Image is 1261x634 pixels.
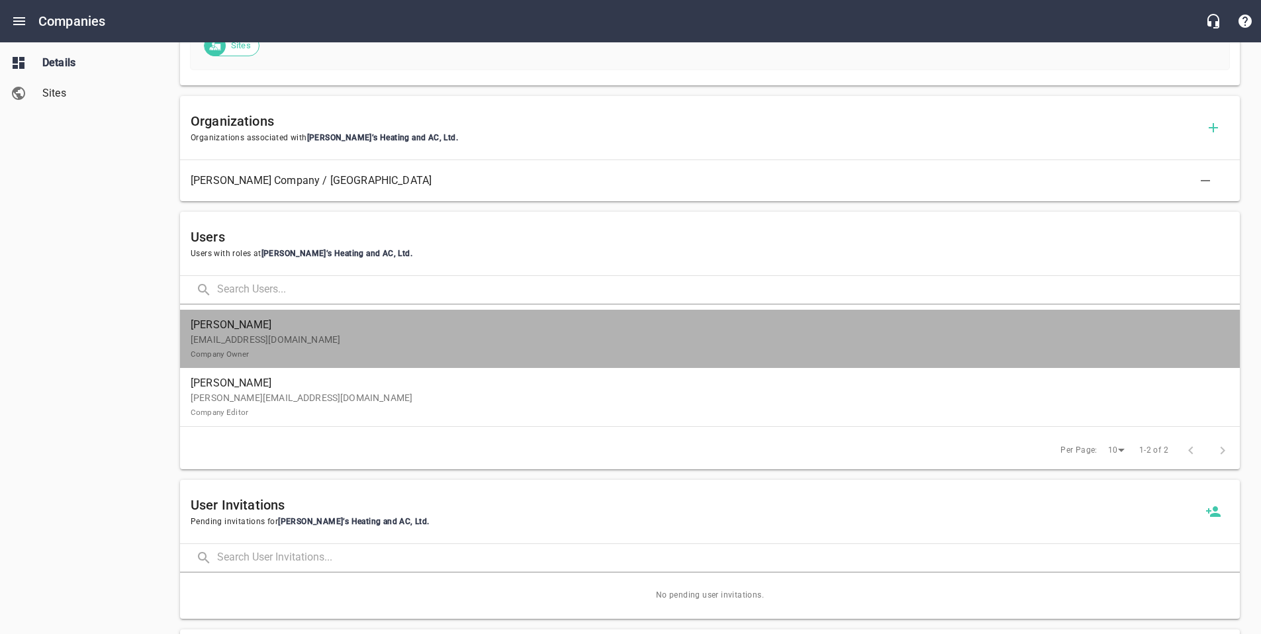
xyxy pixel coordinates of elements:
[1197,112,1229,144] button: Add Organization
[1197,5,1229,37] button: Live Chat
[3,5,35,37] button: Open drawer
[278,517,429,526] span: [PERSON_NAME]’s Heating and AC, Ltd .
[191,317,1219,333] span: [PERSON_NAME]
[191,226,1229,248] h6: Users
[191,132,1197,145] span: Organizations associated with
[261,249,412,258] span: [PERSON_NAME]’s Heating and AC, Ltd .
[180,310,1240,368] a: [PERSON_NAME][EMAIL_ADDRESS][DOMAIN_NAME]Company Owner
[191,408,248,417] small: Company Editor
[42,85,143,101] span: Sites
[217,544,1240,572] input: Search User Invitations...
[191,349,249,359] small: Company Owner
[191,391,1219,419] p: [PERSON_NAME][EMAIL_ADDRESS][DOMAIN_NAME]
[42,55,143,71] span: Details
[1190,165,1221,197] button: Delete Association
[1103,441,1129,459] div: 10
[204,35,259,56] div: Sites
[180,572,1240,619] span: No pending user invitations.
[1229,5,1261,37] button: Support Portal
[191,111,1197,132] h6: Organizations
[1139,444,1168,457] span: 1-2 of 2
[1060,444,1098,457] span: Per Page:
[191,173,1208,189] span: [PERSON_NAME] Company / [GEOGRAPHIC_DATA]
[191,333,1219,361] p: [EMAIL_ADDRESS][DOMAIN_NAME]
[191,516,1197,529] span: Pending invitations for
[1197,496,1229,527] a: Invite a new user to Frank’s Heating and AC, Ltd
[180,368,1240,426] a: [PERSON_NAME][PERSON_NAME][EMAIL_ADDRESS][DOMAIN_NAME]Company Editor
[307,133,458,142] span: [PERSON_NAME]’s Heating and AC, Ltd .
[38,11,105,32] h6: Companies
[223,39,259,52] span: Sites
[191,494,1197,516] h6: User Invitations
[217,276,1240,304] input: Search Users...
[191,248,1229,261] span: Users with roles at
[191,375,1219,391] span: [PERSON_NAME]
